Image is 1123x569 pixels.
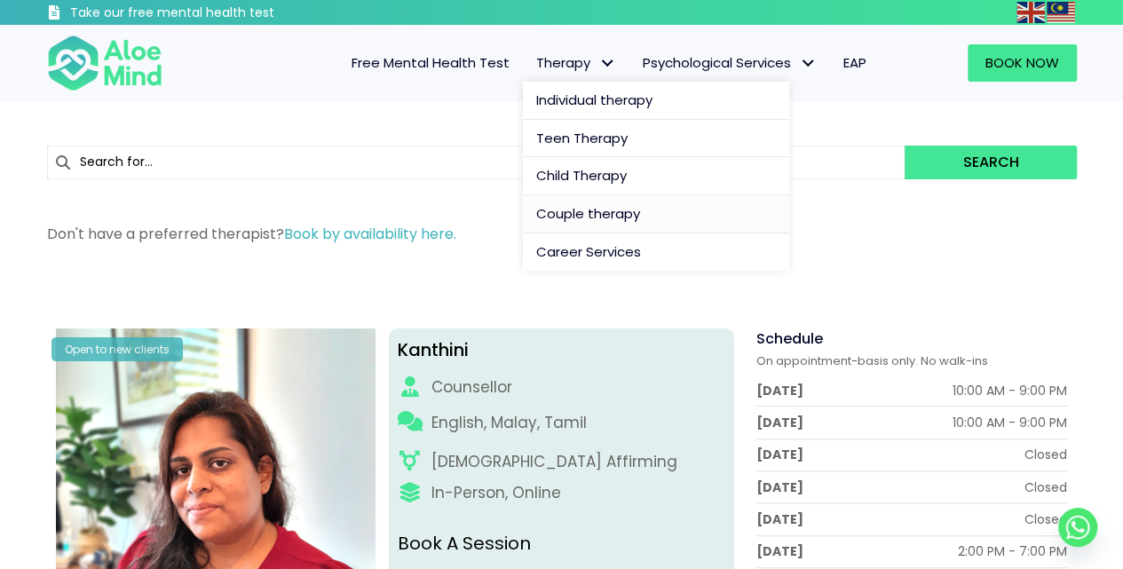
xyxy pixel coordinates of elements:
p: Book A Session [398,531,725,557]
span: On appointment-basis only. No walk-ins [756,352,988,369]
span: Book Now [985,53,1059,72]
span: Psychological Services: submenu [795,51,821,76]
a: Book by availability here. [284,224,456,244]
a: Malay [1047,2,1077,22]
div: Closed [1024,446,1067,463]
a: Teen Therapy [523,120,789,158]
div: [DEMOGRAPHIC_DATA] Affirming [431,451,677,473]
span: EAP [843,53,866,72]
div: 10:00 AM - 9:00 PM [953,382,1067,399]
p: English, Malay, Tamil [431,412,587,434]
input: Search for... [47,146,906,179]
span: Child Therapy [536,166,627,185]
div: [DATE] [756,478,803,496]
p: Don't have a preferred therapist? [47,224,1077,244]
a: Couple therapy [523,195,789,233]
div: [DATE] [756,414,803,431]
div: In-Person, Online [431,482,561,504]
a: Career Services [523,233,789,271]
nav: Menu [186,44,880,82]
img: Aloe mind Logo [47,34,162,92]
span: Career Services [536,242,641,261]
a: Book Now [968,44,1077,82]
div: Open to new clients [51,337,183,361]
a: English [1016,2,1047,22]
div: 10:00 AM - 9:00 PM [953,414,1067,431]
div: Counsellor [431,376,512,399]
a: TherapyTherapy: submenu [523,44,629,82]
span: Psychological Services [643,53,817,72]
div: [DATE] [756,446,803,463]
div: Closed [1024,510,1067,528]
h3: Take our free mental health test [70,4,369,22]
span: Couple therapy [536,204,640,223]
span: Schedule [756,328,823,349]
a: EAP [830,44,880,82]
span: Individual therapy [536,91,652,109]
a: Whatsapp [1058,508,1097,547]
div: [DATE] [756,542,803,560]
div: 2:00 PM - 7:00 PM [958,542,1067,560]
a: Child Therapy [523,157,789,195]
a: Take our free mental health test [47,4,369,25]
div: Kanthini [398,337,725,363]
button: Search [905,146,1076,179]
a: Individual therapy [523,82,789,120]
span: Free Mental Health Test [352,53,510,72]
div: [DATE] [756,382,803,399]
img: en [1016,2,1045,23]
div: [DATE] [756,510,803,528]
span: Therapy [536,53,616,72]
span: Therapy: submenu [595,51,621,76]
img: ms [1047,2,1075,23]
div: Closed [1024,478,1067,496]
a: Psychological ServicesPsychological Services: submenu [629,44,830,82]
a: Free Mental Health Test [338,44,523,82]
span: Teen Therapy [536,129,628,147]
